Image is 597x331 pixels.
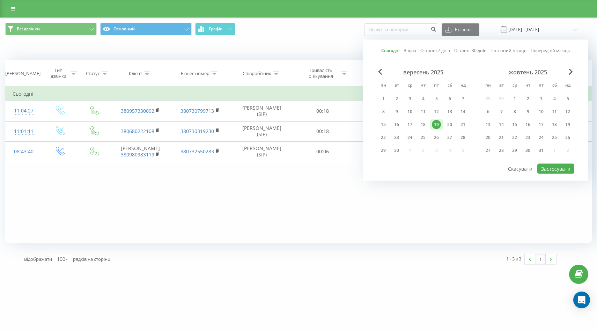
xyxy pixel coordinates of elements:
[405,120,414,129] div: 17
[456,106,470,117] div: нд 14 вер 2025 р.
[432,120,441,129] div: 19
[377,94,390,104] div: пн 1 вер 2025 р.
[364,23,438,36] input: Пошук за номером
[521,145,535,156] div: чт 30 жовт 2025 р.
[456,132,470,143] div: нд 28 вер 2025 р.
[442,23,479,36] button: Експорт
[430,132,443,143] div: пт 26 вер 2025 р.
[550,107,559,116] div: 11
[405,133,414,142] div: 24
[390,94,403,104] div: вт 2 вер 2025 р.
[403,94,417,104] div: ср 3 вер 2025 р.
[508,119,521,130] div: ср 15 жовт 2025 р.
[48,67,69,79] div: Тип дзвінка
[454,47,486,54] a: Останні 30 днів
[481,145,495,156] div: пн 27 жовт 2025 р.
[548,119,561,130] div: сб 18 жовт 2025 р.
[377,69,470,76] div: вересень 2025
[405,94,414,103] div: 3
[379,146,388,155] div: 29
[379,94,388,103] div: 1
[377,132,390,143] div: пн 22 вер 2025 р.
[497,146,506,155] div: 28
[537,107,546,116] div: 10
[508,94,521,104] div: ср 1 жовт 2025 р.
[392,133,401,142] div: 23
[432,133,441,142] div: 26
[419,107,428,116] div: 11
[381,47,399,54] a: Сьогодні
[481,132,495,143] div: пн 20 жовт 2025 р.
[521,94,535,104] div: чт 2 жовт 2025 р.
[417,94,430,104] div: чт 4 вер 2025 р.
[510,94,519,103] div: 1
[378,69,382,75] span: Previous Month
[13,104,35,118] div: 11:04:27
[573,292,590,308] div: Open Intercom Messenger
[419,94,428,103] div: 4
[419,120,428,129] div: 18
[111,141,170,162] td: [PERSON_NAME]
[294,121,351,141] td: 00:18
[17,26,40,32] span: Всі дзвінки
[537,133,546,142] div: 24
[537,94,546,103] div: 3
[351,141,408,162] td: 01:38
[392,120,401,129] div: 16
[181,71,209,76] div: Бізнес номер
[510,133,519,142] div: 22
[548,132,561,143] div: сб 25 жовт 2025 р.
[351,101,408,121] td: 00:45
[484,107,493,116] div: 6
[403,132,417,143] div: ср 24 вер 2025 р.
[180,128,214,134] a: 380730319230
[432,94,441,103] div: 5
[537,164,574,174] button: Застосувати
[405,81,415,91] abbr: середа
[535,106,548,117] div: пт 10 жовт 2025 р.
[445,107,454,116] div: 13
[5,23,97,35] button: Всі дзвінки
[508,132,521,143] div: ср 22 жовт 2025 р.
[379,133,388,142] div: 22
[6,87,592,101] td: Сьогодні
[495,145,508,156] div: вт 28 жовт 2025 р.
[243,71,271,76] div: Співробітник
[563,133,572,142] div: 26
[405,107,414,116] div: 10
[569,69,573,75] span: Next Month
[379,120,388,129] div: 15
[458,94,467,103] div: 7
[418,81,428,91] abbr: четвер
[432,107,441,116] div: 12
[484,146,493,155] div: 27
[483,81,493,91] abbr: понеділок
[100,23,192,35] button: Основний
[508,106,521,117] div: ср 8 жовт 2025 р.
[390,132,403,143] div: вт 23 вер 2025 р.
[456,119,470,130] div: нд 21 вер 2025 р.
[548,94,561,104] div: сб 4 жовт 2025 р.
[230,121,294,141] td: [PERSON_NAME] (SIP)
[294,141,351,162] td: 00:06
[497,133,506,142] div: 21
[508,145,521,156] div: ср 29 жовт 2025 р.
[506,255,521,262] div: 1 - 3 з 3
[561,132,574,143] div: нд 26 жовт 2025 р.
[24,256,52,262] span: Відображати
[180,108,214,114] a: 380730799713
[521,132,535,143] div: чт 23 жовт 2025 р.
[230,101,294,121] td: [PERSON_NAME] (SIP)
[550,120,559,129] div: 18
[129,71,142,76] div: Клієнт
[509,81,520,91] abbr: середа
[523,133,532,142] div: 23
[86,71,100,76] div: Статус
[209,27,222,31] span: Графік
[302,67,339,79] div: Тривалість очікування
[13,145,35,159] div: 08:43:40
[391,81,402,91] abbr: вівторок
[504,164,536,174] button: Скасувати
[496,81,507,91] abbr: вівторок
[444,81,455,91] abbr: субота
